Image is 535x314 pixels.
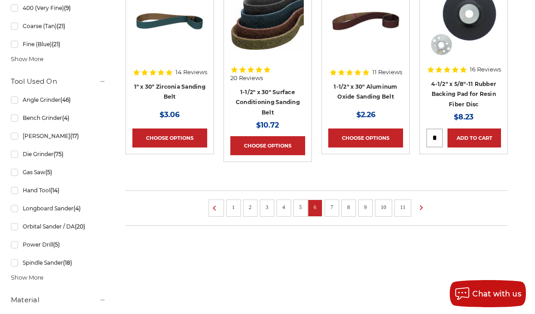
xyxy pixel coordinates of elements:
[236,89,300,116] a: 1-1/2" x 30" Surface Conditioning Sanding Belt
[229,202,238,212] a: 1
[296,202,305,212] a: 5
[11,36,106,52] a: Fine (Blue)
[263,202,272,212] a: 3
[70,133,79,139] span: (17)
[328,128,403,147] a: Choose Options
[11,110,106,126] a: Bench Grinder
[60,96,71,103] span: (46)
[230,75,263,81] span: 20 Reviews
[11,18,106,34] a: Coarse (Tan)
[11,146,106,162] a: Die Grinder
[356,110,375,119] span: $2.26
[11,76,106,87] h5: Tool Used On
[450,280,526,307] button: Chat with us
[64,5,71,11] span: (9)
[344,202,353,212] a: 8
[160,110,180,119] span: $3.06
[63,259,72,266] span: (18)
[11,200,106,216] a: Longboard Sander
[11,182,106,198] a: Hand Tool
[11,92,106,108] a: Angle Grinder
[279,202,288,212] a: 4
[132,128,207,147] a: Choose Options
[11,55,44,64] span: Show More
[472,290,521,298] span: Chat with us
[397,202,409,212] a: 11
[256,121,279,129] span: $10.72
[11,164,106,180] a: Gas Saw
[175,69,207,75] span: 14 Reviews
[45,169,52,176] span: (5)
[57,23,65,29] span: (21)
[11,219,106,234] a: Orbital Sander / DA
[75,223,85,230] span: (20)
[53,241,60,248] span: (5)
[378,202,389,212] a: 10
[334,83,397,100] a: 1-1/2" x 30" Aluminum Oxide Sanding Belt
[11,273,44,282] span: Show More
[11,295,106,305] h5: Material
[11,255,106,271] a: Spindle Sander
[11,128,106,144] a: [PERSON_NAME]
[73,205,81,212] span: (4)
[454,113,473,121] span: $8.23
[372,69,402,75] span: 11 Reviews
[361,202,370,212] a: 9
[62,114,69,121] span: (4)
[134,83,205,100] a: 1" x 30" Zirconia Sanding Belt
[11,237,106,252] a: Power Drill
[50,187,59,194] span: (14)
[431,81,496,108] a: 4-1/2" x 5/8"-11 Rubber Backing Pad for Resin Fiber Disc
[327,202,336,212] a: 7
[470,67,501,72] span: 16 Reviews
[447,128,501,147] a: Add to Cart
[52,41,60,48] span: (21)
[230,136,305,155] a: Choose Options
[311,202,320,212] a: 6
[246,202,255,212] a: 2
[53,151,63,157] span: (75)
